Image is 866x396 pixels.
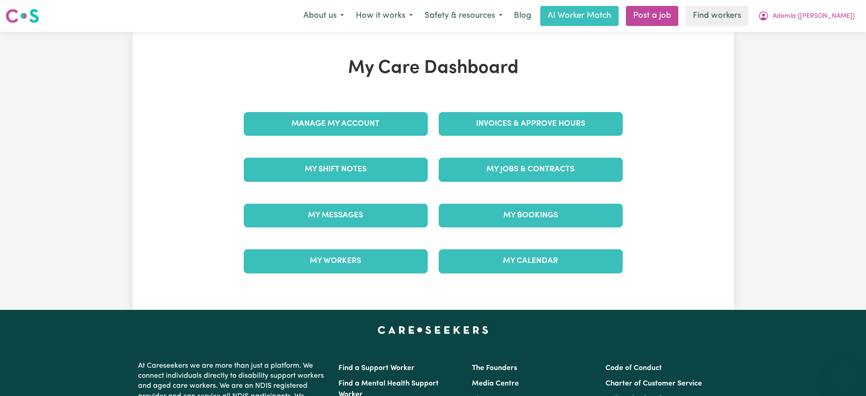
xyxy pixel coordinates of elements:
[472,365,517,372] a: The Founders
[378,326,488,334] a: Careseekers home page
[605,380,702,387] a: Charter of Customer Service
[752,6,861,26] button: My Account
[540,6,619,26] a: AI Worker Match
[419,6,508,26] button: Safety & resources
[439,249,623,273] a: My Calendar
[238,57,628,79] h1: My Care Dashboard
[472,380,519,387] a: Media Centre
[5,5,39,26] a: Careseekers logo
[439,158,623,181] a: My Jobs & Contracts
[5,8,39,24] img: Careseekers logo
[244,112,428,136] a: Manage My Account
[297,6,350,26] button: About us
[626,6,678,26] a: Post a job
[508,6,537,26] a: Blog
[244,158,428,181] a: My Shift Notes
[439,112,623,136] a: Invoices & Approve Hours
[244,249,428,273] a: My Workers
[338,365,415,372] a: Find a Support Worker
[773,11,855,21] span: Ademla ([PERSON_NAME])
[605,365,662,372] a: Code of Conduct
[244,204,428,227] a: My Messages
[686,6,748,26] a: Find workers
[439,204,623,227] a: My Bookings
[830,360,859,389] iframe: Button to launch messaging window
[350,6,419,26] button: How it works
